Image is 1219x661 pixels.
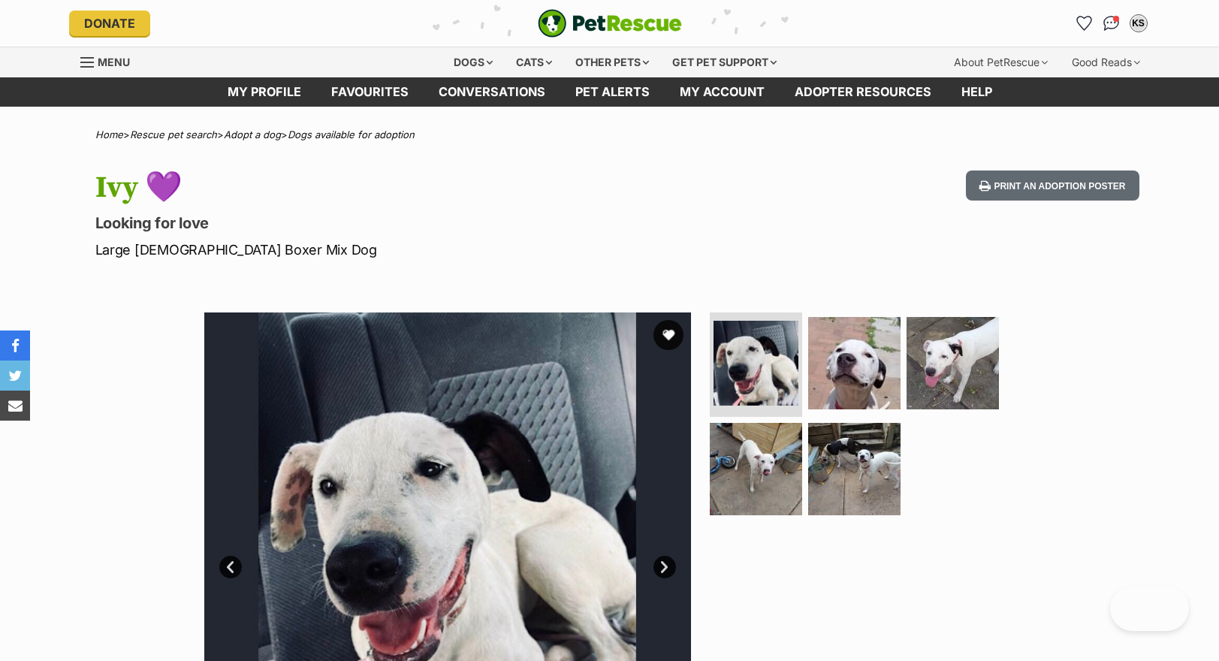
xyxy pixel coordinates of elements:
[565,47,659,77] div: Other pets
[1061,47,1151,77] div: Good Reads
[95,240,731,260] p: Large [DEMOGRAPHIC_DATA] Boxer Mix Dog
[1131,16,1146,31] div: KS
[560,77,665,107] a: Pet alerts
[665,77,780,107] a: My account
[443,47,503,77] div: Dogs
[943,47,1058,77] div: About PetRescue
[130,128,217,140] a: Rescue pet search
[505,47,563,77] div: Cats
[219,556,242,578] a: Prev
[58,129,1162,140] div: > > >
[1110,586,1189,631] iframe: Help Scout Beacon - Open
[907,317,999,409] img: Photo of Ivy 💜
[538,9,682,38] img: logo-e224e6f780fb5917bec1dbf3a21bbac754714ae5b6737aabdf751b685950b380.svg
[653,556,676,578] a: Next
[288,128,415,140] a: Dogs available for adoption
[714,321,798,406] img: Photo of Ivy 💜
[1100,11,1124,35] a: Conversations
[224,128,281,140] a: Adopt a dog
[98,56,130,68] span: Menu
[946,77,1007,107] a: Help
[1127,11,1151,35] button: My account
[966,171,1139,201] button: Print an adoption poster
[95,213,731,234] p: Looking for love
[95,128,123,140] a: Home
[1073,11,1097,35] a: Favourites
[95,171,731,205] h1: Ivy 💜
[710,423,802,515] img: Photo of Ivy 💜
[808,317,901,409] img: Photo of Ivy 💜
[69,11,150,36] a: Donate
[424,77,560,107] a: conversations
[538,9,682,38] a: PetRescue
[653,320,683,350] button: favourite
[1073,11,1151,35] ul: Account quick links
[1103,16,1119,31] img: chat-41dd97257d64d25036548639549fe6c8038ab92f7586957e7f3b1b290dea8141.svg
[213,77,316,107] a: My profile
[662,47,787,77] div: Get pet support
[808,423,901,515] img: Photo of Ivy 💜
[316,77,424,107] a: Favourites
[780,77,946,107] a: Adopter resources
[80,47,140,74] a: Menu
